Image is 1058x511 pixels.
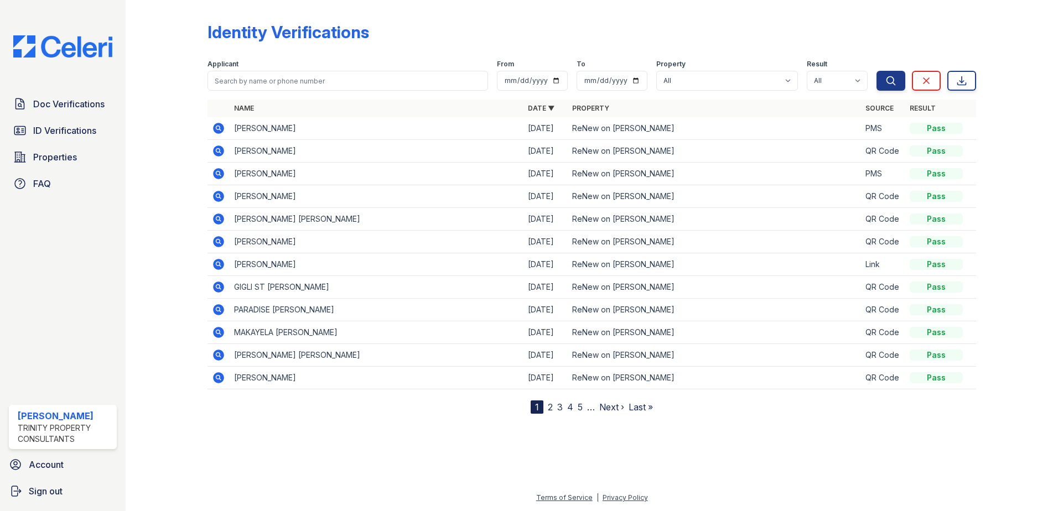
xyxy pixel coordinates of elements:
a: 2 [548,401,553,413]
a: FAQ [9,173,117,195]
div: Pass [910,350,963,361]
label: From [497,60,514,69]
span: Doc Verifications [33,97,105,111]
td: [PERSON_NAME] [PERSON_NAME] [230,344,523,367]
td: ReNew on [PERSON_NAME] [568,344,862,367]
a: Sign out [4,480,121,502]
a: Doc Verifications [9,93,117,115]
td: [PERSON_NAME] [230,140,523,163]
td: ReNew on [PERSON_NAME] [568,163,862,185]
a: Result [910,104,936,112]
label: To [577,60,585,69]
div: [PERSON_NAME] [18,409,112,423]
td: [DATE] [523,299,568,321]
td: ReNew on [PERSON_NAME] [568,140,862,163]
div: Pass [910,327,963,338]
td: ReNew on [PERSON_NAME] [568,231,862,253]
td: [DATE] [523,208,568,231]
td: QR Code [861,299,905,321]
td: ReNew on [PERSON_NAME] [568,367,862,389]
td: [PERSON_NAME] [230,163,523,185]
td: ReNew on [PERSON_NAME] [568,117,862,140]
td: [PERSON_NAME] [230,367,523,389]
span: Properties [33,150,77,164]
a: ID Verifications [9,119,117,142]
div: Pass [910,281,963,293]
a: Terms of Service [536,493,593,502]
div: Pass [910,213,963,225]
label: Result [807,60,827,69]
a: 3 [557,401,563,413]
td: [PERSON_NAME] [PERSON_NAME] [230,208,523,231]
div: Pass [910,168,963,179]
td: QR Code [861,321,905,344]
td: [DATE] [523,276,568,299]
td: [PERSON_NAME] [230,231,523,253]
a: Name [234,104,254,112]
div: Pass [910,123,963,134]
td: QR Code [861,276,905,299]
div: Identity Verifications [208,22,369,42]
a: Property [572,104,609,112]
td: QR Code [861,208,905,231]
td: QR Code [861,231,905,253]
div: Trinity Property Consultants [18,423,112,445]
td: ReNew on [PERSON_NAME] [568,276,862,299]
td: [DATE] [523,185,568,208]
div: 1 [531,400,543,414]
div: Pass [910,259,963,270]
div: Pass [910,372,963,383]
img: CE_Logo_Blue-a8612792a0a2168367f1c8372b55b34899dd931a85d93a1a3d3e32e68fde9ad4.png [4,35,121,58]
td: [DATE] [523,321,568,344]
a: Next › [599,401,624,413]
label: Applicant [208,60,238,69]
a: Privacy Policy [603,493,648,502]
td: QR Code [861,140,905,163]
div: Pass [910,304,963,315]
td: GIGLI ST [PERSON_NAME] [230,276,523,299]
td: PMS [861,163,905,185]
a: 5 [578,401,583,413]
span: ID Verifications [33,124,96,137]
td: QR Code [861,367,905,389]
a: Source [865,104,894,112]
input: Search by name or phone number [208,71,488,91]
td: [DATE] [523,367,568,389]
div: | [597,493,599,502]
span: … [587,400,595,414]
div: Pass [910,236,963,247]
td: ReNew on [PERSON_NAME] [568,253,862,276]
td: ReNew on [PERSON_NAME] [568,321,862,344]
a: Date ▼ [528,104,554,112]
a: 4 [567,401,573,413]
div: Pass [910,145,963,157]
td: [PERSON_NAME] [230,185,523,208]
td: [DATE] [523,344,568,367]
td: [DATE] [523,231,568,253]
td: QR Code [861,344,905,367]
a: Properties [9,146,117,168]
label: Property [656,60,686,69]
a: Last » [629,401,653,413]
td: [DATE] [523,253,568,276]
span: FAQ [33,177,51,190]
td: [DATE] [523,140,568,163]
td: Link [861,253,905,276]
span: Sign out [29,484,63,498]
td: [DATE] [523,163,568,185]
span: Account [29,458,64,471]
td: PMS [861,117,905,140]
td: [PERSON_NAME] [230,117,523,140]
td: PARADISE [PERSON_NAME] [230,299,523,321]
td: QR Code [861,185,905,208]
td: [PERSON_NAME] [230,253,523,276]
td: ReNew on [PERSON_NAME] [568,299,862,321]
td: MAKAYELA [PERSON_NAME] [230,321,523,344]
a: Account [4,453,121,476]
td: ReNew on [PERSON_NAME] [568,185,862,208]
td: ReNew on [PERSON_NAME] [568,208,862,231]
div: Pass [910,191,963,202]
td: [DATE] [523,117,568,140]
